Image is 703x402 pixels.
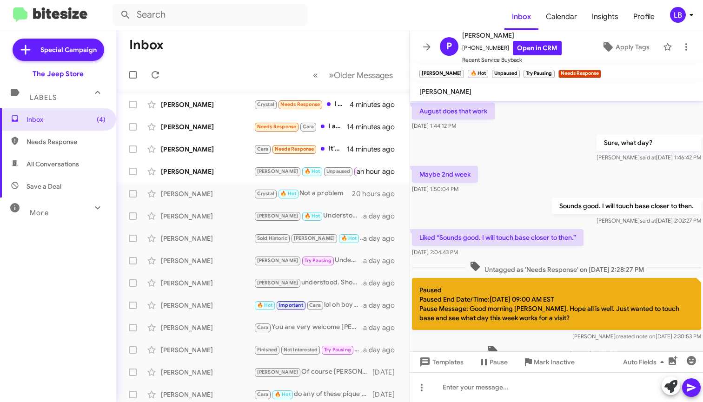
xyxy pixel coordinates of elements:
span: said at [640,217,656,224]
div: [PERSON_NAME] [161,145,254,154]
span: [DATE] 1:44:12 PM [412,122,456,129]
input: Search [113,4,308,26]
div: [PERSON_NAME] [161,167,254,176]
span: Mark Inactive [534,354,575,370]
div: Of course [PERSON_NAME]. see below [URL][DOMAIN_NAME] [254,367,372,377]
span: [PERSON_NAME] [419,87,471,96]
div: a day ago [363,211,402,221]
div: Understood [PERSON_NAME]. That would be the Durango. Not available yet but as soon as we have one... [254,255,363,266]
div: a day ago [363,278,402,288]
span: [DATE] 1:50:04 PM [412,185,458,192]
span: 🔥 Hot [305,213,320,219]
span: 🔥 Hot [280,191,296,197]
span: [PERSON_NAME] [DATE] 2:02:27 PM [597,217,701,224]
div: do any of these pique your interest [PERSON_NAME] ? LINK TO RAM 1500 LARAMIE INVENTORY: [URL][DOM... [254,389,372,400]
button: Mark Inactive [515,354,582,370]
div: [PERSON_NAME] [161,390,254,399]
button: Next [323,66,398,85]
span: Try Pausing [324,347,351,353]
span: [PERSON_NAME] [257,280,298,286]
span: Cara [257,146,269,152]
span: P [446,39,452,54]
p: August does that work [412,103,495,119]
div: a day ago [363,256,402,265]
span: 🔥 Hot [341,235,357,241]
span: [PERSON_NAME] [294,235,335,241]
div: 14 minutes ago [347,145,402,154]
span: [PERSON_NAME] [462,30,562,41]
span: Apply Tags [616,39,650,55]
span: Templates [418,354,464,370]
div: 4 minutes ago [350,100,402,109]
div: understood. Should anything change, please do not hesitate to reach me here directly. Thanks again [254,277,363,288]
span: Untagged as 'Needs Response' on [DATE] 2:28:27 PM [466,261,648,274]
span: Crystal [257,101,274,107]
div: You are very welcome [PERSON_NAME]. Talk soon. [254,322,363,333]
span: Inbox [27,115,106,124]
div: [PERSON_NAME] [161,323,254,332]
p: Sounds good. I will touch base closer to then. [552,198,701,214]
button: LB [662,7,693,23]
div: [PERSON_NAME] [161,278,254,288]
div: Understood [PERSON_NAME]. Thank you for the update. We are available Mon-Fr: 9-8 and Sat9-6. when... [254,233,363,244]
span: [PERSON_NAME] [257,369,298,375]
span: Labels [30,93,57,102]
span: [PERSON_NAME] [257,257,298,264]
button: Auto Fields [616,354,675,370]
p: Maybe 2nd week [412,166,478,183]
div: Sounds Good! we are open 9-6 [DATE] when you have a time that works best you can let me know here... [254,344,363,355]
div: LB [670,7,686,23]
small: [PERSON_NAME] [419,70,464,78]
nav: Page navigation example [308,66,398,85]
a: Calendar [538,3,584,30]
div: I am going to be keeping it. Thank you [PERSON_NAME] [254,121,347,132]
span: 🔥 Hot [275,391,291,397]
span: [PERSON_NAME] [257,213,298,219]
span: All Conversations [27,159,79,169]
span: Needs Response [275,146,314,152]
span: [PHONE_NUMBER] [462,41,562,55]
div: It's a lease. What would you buy me out for [254,144,347,154]
span: created note on [616,333,656,340]
div: 14 minutes ago [347,122,402,132]
div: The Jeep Store [33,69,84,79]
a: Special Campaign [13,39,104,61]
div: I don't have access to it right now [254,166,357,177]
span: Needs Response [257,124,297,130]
div: lol oh boy I appreciate the update [PERSON_NAME]. More then happy to help and get you a fair valu... [254,300,363,310]
a: Profile [626,3,662,30]
span: [PERSON_NAME] [DATE] 2:30:53 PM [572,333,701,340]
a: Insights [584,3,626,30]
div: [PERSON_NAME] [161,301,254,310]
small: Try Pausing [524,70,554,78]
span: Recent Service Buyback [462,55,562,65]
span: Tagged as 'Paused' on [DATE] 2:30:53 PM [484,345,630,358]
span: Cara [257,324,269,330]
div: [PERSON_NAME] [161,100,254,109]
span: Auto Fields [623,354,668,370]
span: (4) [97,115,106,124]
span: Needs Response [27,137,106,146]
a: Inbox [504,3,538,30]
div: a day ago [363,234,402,243]
span: Cara [257,391,269,397]
span: Needs Response [280,101,320,107]
div: [PERSON_NAME] [161,189,254,198]
span: Pause [490,354,508,370]
span: Important [279,302,303,308]
div: a day ago [363,323,402,332]
span: [PERSON_NAME] [257,168,298,174]
a: Open in CRM [513,41,562,55]
span: Try Pausing [305,257,332,264]
span: [PERSON_NAME] [DATE] 1:46:42 PM [597,154,701,161]
h1: Inbox [129,38,164,53]
span: said at [640,154,656,161]
small: Needs Response [558,70,601,78]
button: Templates [410,354,471,370]
p: Paused Paused End Date/Time:[DATE] 09:00 AM EST Pause Message: Good morning [PERSON_NAME]. Hope a... [412,278,701,330]
p: Sure, what day? [597,134,701,151]
span: Unpaused [326,168,351,174]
